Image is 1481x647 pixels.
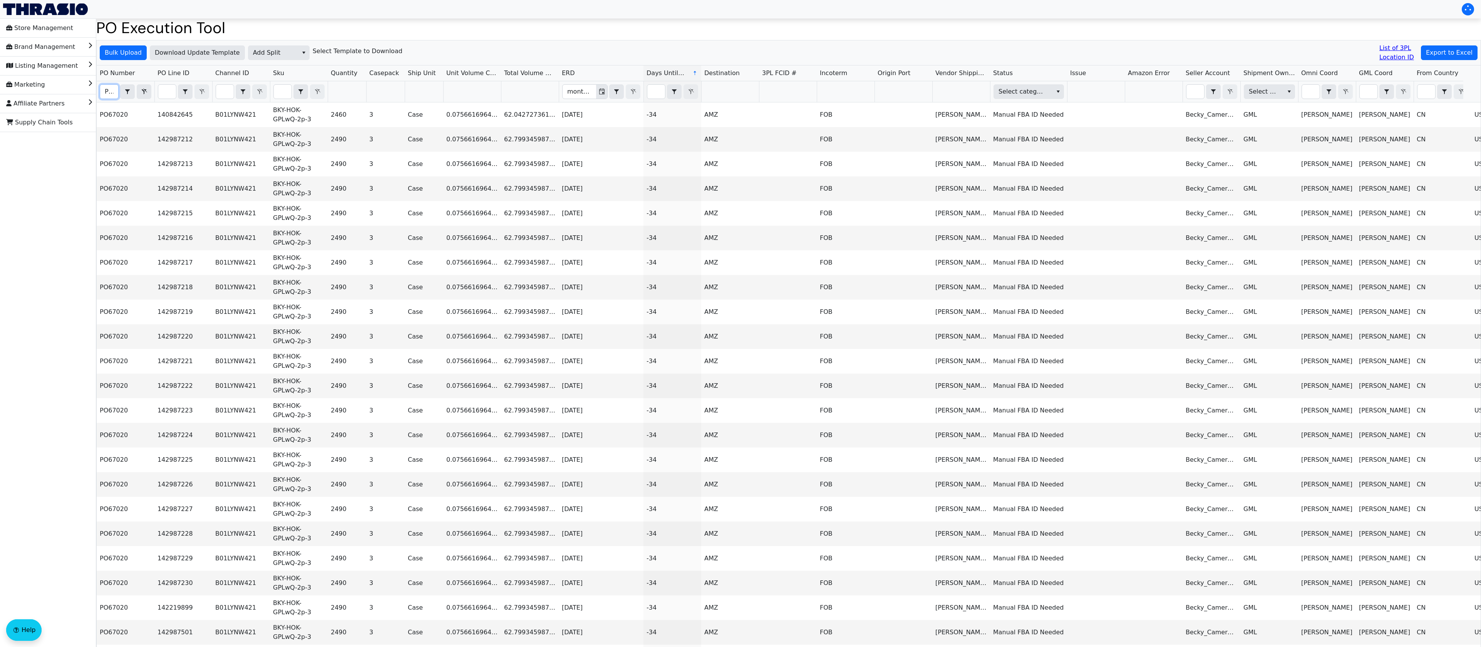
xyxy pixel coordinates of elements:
[1206,84,1221,99] span: Choose Operator
[154,275,212,300] td: 142987218
[1356,398,1414,423] td: [PERSON_NAME]
[643,349,701,374] td: -34
[212,349,270,374] td: B01LYNW421
[6,41,75,53] span: Brand Management
[701,300,759,324] td: AMZ
[701,201,759,226] td: AMZ
[990,152,1067,176] td: Manual FBA ID Needed
[643,324,701,349] td: -34
[559,398,643,423] td: [DATE]
[366,275,405,300] td: 3
[212,324,270,349] td: B01LYNW421
[97,423,154,448] td: PO67020
[3,3,88,15] img: Thrasio Logo
[366,201,405,226] td: 3
[701,448,759,472] td: AMZ
[154,472,212,497] td: 142987226
[1240,250,1298,275] td: GML
[1298,226,1356,250] td: [PERSON_NAME]
[216,85,234,99] input: Filter
[236,85,250,99] button: select
[1283,85,1295,99] button: select
[212,201,270,226] td: B01LYNW421
[701,250,759,275] td: AMZ
[97,472,154,497] td: PO67020
[1298,300,1356,324] td: [PERSON_NAME]
[596,85,607,99] button: Toggle calendar
[212,176,270,201] td: B01LYNW421
[270,374,328,398] td: BKY-HOK-GPLwQ-2p-3
[366,226,405,250] td: 3
[120,84,135,99] span: Choose Operator
[559,275,643,300] td: [DATE]
[1414,324,1471,349] td: CN
[366,349,405,374] td: 3
[97,102,154,127] td: PO67020
[643,102,701,127] td: -34
[817,300,875,324] td: FOB
[701,324,759,349] td: AMZ
[236,84,250,99] span: Choose Operator
[313,47,402,55] h6: Select Template to Download
[559,448,643,472] td: [DATE]
[1437,85,1451,99] button: select
[328,226,366,250] td: 2490
[559,423,643,448] td: [DATE]
[328,448,366,472] td: 2490
[405,275,443,300] td: Case
[1298,324,1356,349] td: [PERSON_NAME]
[328,398,366,423] td: 2490
[1240,398,1298,423] td: GML
[366,127,405,152] td: 3
[212,398,270,423] td: B01LYNW421
[212,448,270,472] td: B01LYNW421
[1379,44,1418,62] a: List of 3PL Location ID
[97,176,154,201] td: PO67020
[100,45,147,60] button: Bulk Upload
[990,176,1067,201] td: Manual FBA ID Needed
[817,152,875,176] td: FOB
[1298,127,1356,152] td: [PERSON_NAME]
[990,423,1067,448] td: Manual FBA ID Needed
[1240,152,1298,176] td: GML
[643,176,701,201] td: -34
[1240,127,1298,152] td: GML
[701,152,759,176] td: AMZ
[328,176,366,201] td: 2490
[1240,423,1298,448] td: GML
[1298,176,1356,201] td: [PERSON_NAME]
[212,102,270,127] td: B01LYNW421
[328,374,366,398] td: 2490
[1298,398,1356,423] td: [PERSON_NAME]
[212,250,270,275] td: B01LYNW421
[1356,127,1414,152] td: [PERSON_NAME]
[643,448,701,472] td: -34
[405,102,443,127] td: Case
[1298,275,1356,300] td: [PERSON_NAME]
[701,423,759,448] td: AMZ
[328,472,366,497] td: 2490
[1322,84,1336,99] span: Choose Operator
[643,226,701,250] td: -34
[1414,226,1471,250] td: CN
[817,349,875,374] td: FOB
[97,324,154,349] td: PO67020
[1186,85,1204,99] input: Filter
[610,85,623,99] button: select
[1414,448,1471,472] td: CN
[270,398,328,423] td: BKY-HOK-GPLwQ-2p-3
[701,275,759,300] td: AMZ
[405,300,443,324] td: Case
[253,48,293,57] span: Add Split
[212,423,270,448] td: B01LYNW421
[405,398,443,423] td: Case
[366,324,405,349] td: 3
[366,176,405,201] td: 3
[366,398,405,423] td: 3
[405,349,443,374] td: Case
[154,176,212,201] td: 142987214
[366,102,405,127] td: 3
[154,300,212,324] td: 142987219
[643,374,701,398] td: -34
